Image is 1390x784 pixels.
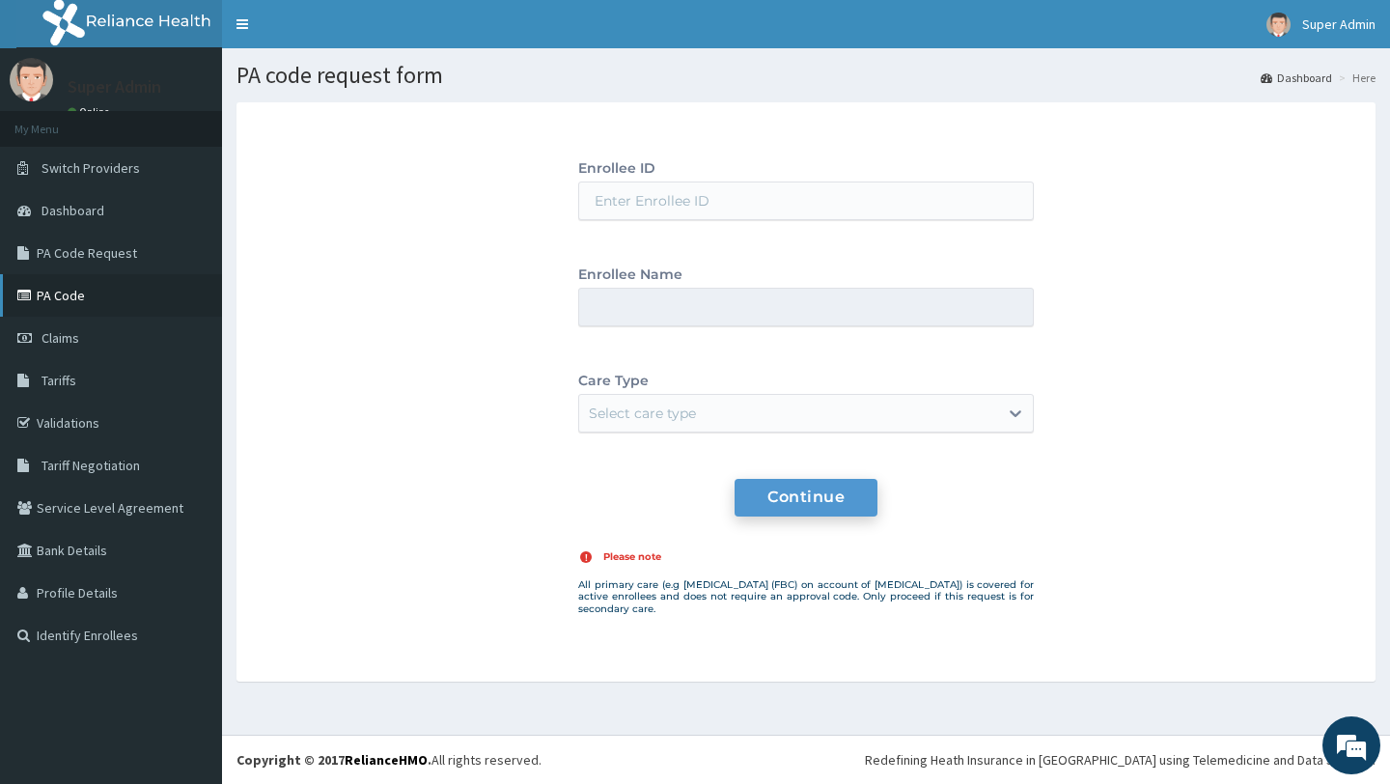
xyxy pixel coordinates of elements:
[1302,15,1376,33] span: Super Admin
[345,751,428,769] a: RelianceHMO
[42,159,140,177] span: Switch Providers
[580,551,592,563] span: !
[236,751,431,769] strong: Copyright © 2017 .
[589,404,696,423] div: Select care type
[68,105,114,119] a: Online
[1261,70,1332,86] a: Dashboard
[42,457,140,474] span: Tariff Negotiation
[578,182,1034,220] input: Enter Enrollee ID
[578,579,1034,615] p: All primary care (e.g [MEDICAL_DATA] (FBC) on account of [MEDICAL_DATA]) is covered for active en...
[1266,13,1291,37] img: User Image
[865,750,1376,770] div: Redefining Heath Insurance in [GEOGRAPHIC_DATA] using Telemedicine and Data Science!
[603,550,661,564] span: Please note
[1334,70,1376,86] li: Here
[10,58,53,101] img: User Image
[42,372,76,389] span: Tariffs
[578,373,1034,389] label: Care Type
[735,479,877,517] button: Continue
[578,266,1034,283] label: Enrollee Name
[42,202,104,219] span: Dashboard
[222,735,1390,784] footer: All rights reserved.
[236,63,1376,88] h1: PA code request form
[578,160,1034,177] label: Enrollee ID
[42,329,79,347] span: Claims
[68,78,161,96] p: Super Admin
